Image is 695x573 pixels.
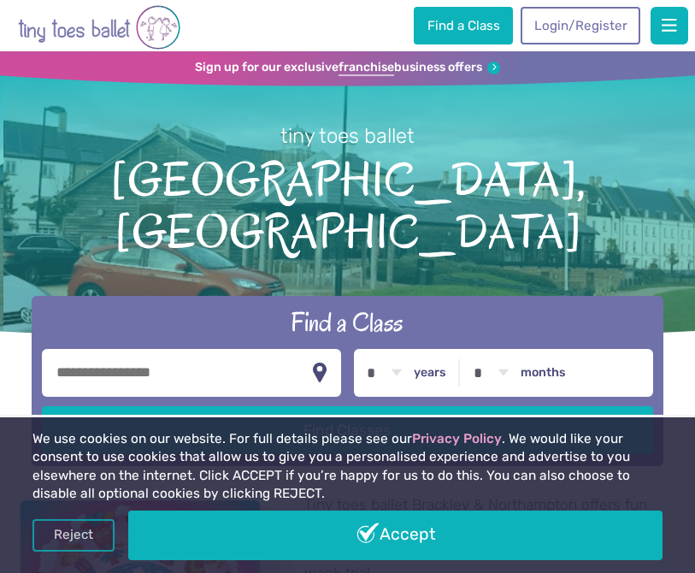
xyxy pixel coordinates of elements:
[32,430,662,504] p: We use cookies on our website. For full details please see our . We would like your consent to us...
[42,406,652,454] button: Find Classes
[412,431,502,446] a: Privacy Policy
[414,365,446,381] label: years
[128,511,662,560] a: Accept
[25,151,670,259] span: [GEOGRAPHIC_DATA], [GEOGRAPHIC_DATA]
[195,60,501,76] a: Sign up for our exclusivefranchisebusiness offers
[339,60,394,76] strong: franchise
[414,7,513,44] a: Find a Class
[42,305,652,340] h2: Find a Class
[521,7,640,44] a: Login/Register
[18,3,180,51] img: tiny toes ballet
[280,124,415,148] small: tiny toes ballet
[32,519,115,552] a: Reject
[521,365,566,381] label: months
